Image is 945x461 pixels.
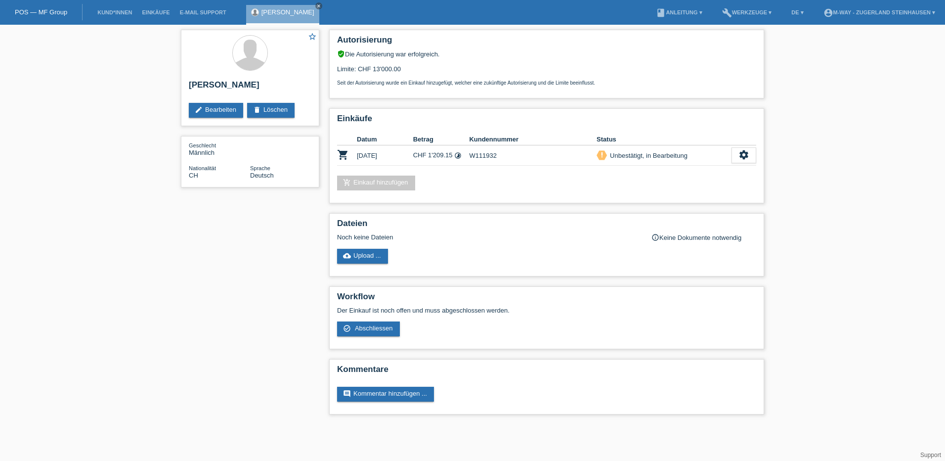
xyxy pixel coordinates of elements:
[337,114,756,129] h2: Einkäufe
[337,365,756,379] h2: Kommentare
[413,134,470,145] th: Betrag
[343,252,351,260] i: cloud_upload
[337,292,756,307] h2: Workflow
[337,50,345,58] i: verified_user
[343,324,351,332] i: check_circle_outline
[189,80,311,95] h2: [PERSON_NAME]
[261,8,314,16] a: [PERSON_NAME]
[823,8,833,18] i: account_circle
[247,103,295,118] a: deleteLöschen
[337,35,756,50] h2: Autorisierung
[189,141,250,156] div: Männlich
[189,103,243,118] a: editBearbeiten
[469,134,597,145] th: Kundennummer
[738,149,749,160] i: settings
[316,3,321,8] i: close
[357,134,413,145] th: Datum
[413,145,470,166] td: CHF 1'209.15
[250,165,270,171] span: Sprache
[175,9,231,15] a: E-Mail Support
[656,8,666,18] i: book
[355,324,393,332] span: Abschliessen
[607,150,687,161] div: Unbestätigt, in Bearbeitung
[308,32,317,41] i: star_border
[337,58,756,86] div: Limite: CHF 13'000.00
[337,307,756,314] p: Der Einkauf ist noch offen und muss abgeschlossen werden.
[343,390,351,398] i: comment
[599,151,605,158] i: priority_high
[818,9,940,15] a: account_circlem-way - Zugerland Steinhausen ▾
[308,32,317,43] a: star_border
[651,9,707,15] a: bookAnleitung ▾
[343,179,351,186] i: add_shopping_cart
[92,9,137,15] a: Kund*innen
[337,219,756,233] h2: Dateien
[195,106,203,114] i: edit
[337,249,388,264] a: cloud_uploadUpload ...
[189,165,216,171] span: Nationalität
[454,152,462,159] i: Fixe Raten (24 Raten)
[717,9,777,15] a: buildWerkzeuge ▾
[651,233,756,241] div: Keine Dokumente notwendig
[189,142,216,148] span: Geschlecht
[920,452,941,459] a: Support
[337,50,756,58] div: Die Autorisierung war erfolgreich.
[469,145,597,166] td: W111932
[337,233,639,241] div: Noch keine Dateien
[722,8,732,18] i: build
[337,387,434,402] a: commentKommentar hinzufügen ...
[250,172,274,179] span: Deutsch
[357,145,413,166] td: [DATE]
[651,233,659,241] i: info_outline
[189,172,198,179] span: Schweiz
[337,80,756,86] p: Seit der Autorisierung wurde ein Einkauf hinzugefügt, welcher eine zukünftige Autorisierung und d...
[337,176,415,190] a: add_shopping_cartEinkauf hinzufügen
[337,322,400,336] a: check_circle_outline Abschliessen
[253,106,261,114] i: delete
[597,134,731,145] th: Status
[15,8,67,16] a: POS — MF Group
[315,2,322,9] a: close
[137,9,174,15] a: Einkäufe
[337,149,349,161] i: POSP00026974
[786,9,808,15] a: DE ▾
